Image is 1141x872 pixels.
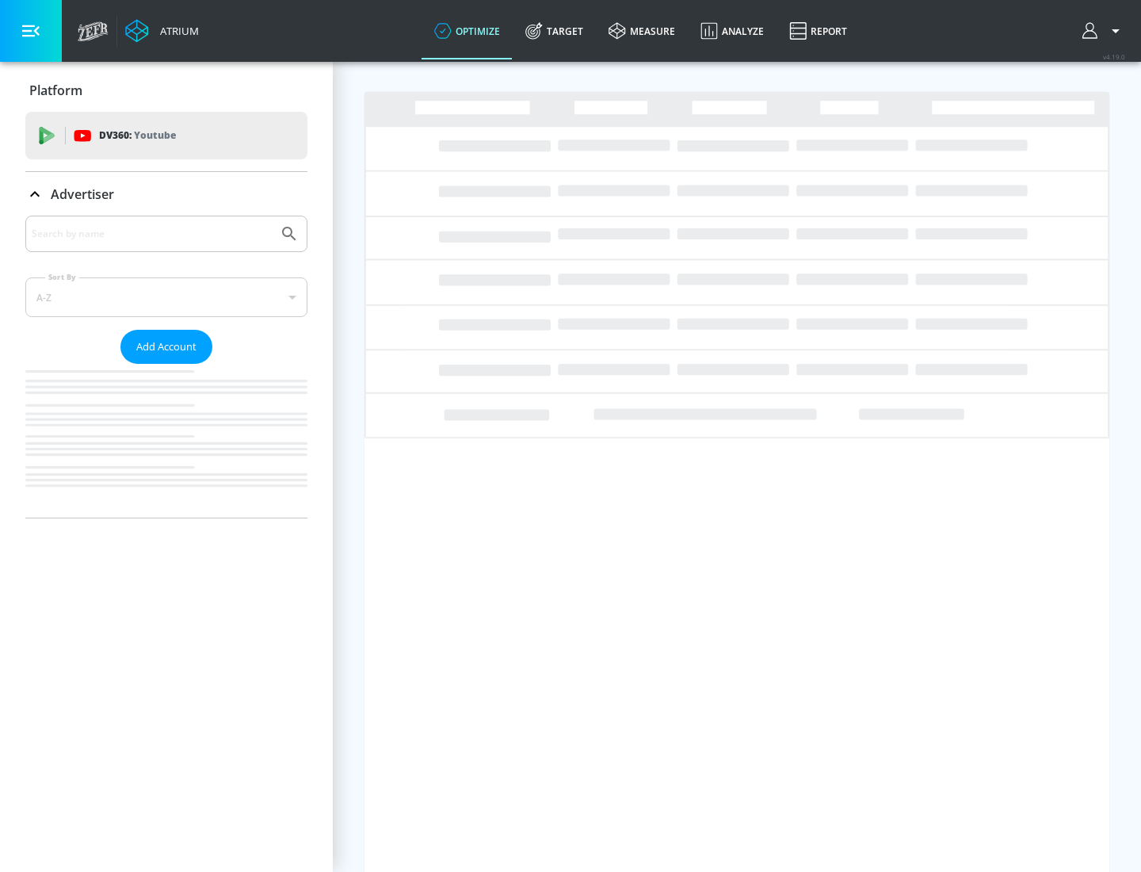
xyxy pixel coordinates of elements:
a: Analyze [688,2,777,59]
p: Youtube [134,127,176,143]
div: Advertiser [25,172,307,216]
span: Add Account [136,338,197,356]
p: Advertiser [51,185,114,203]
button: Add Account [120,330,212,364]
p: DV360: [99,127,176,144]
p: Platform [29,82,82,99]
a: measure [596,2,688,59]
span: v 4.19.0 [1103,52,1125,61]
a: Target [513,2,596,59]
a: Atrium [125,19,199,43]
label: Sort By [45,272,79,282]
div: Platform [25,68,307,113]
nav: list of Advertiser [25,364,307,518]
a: Report [777,2,860,59]
input: Search by name [32,224,272,244]
div: Advertiser [25,216,307,518]
div: DV360: Youtube [25,112,307,159]
div: Atrium [154,24,199,38]
a: optimize [422,2,513,59]
div: A-Z [25,277,307,317]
